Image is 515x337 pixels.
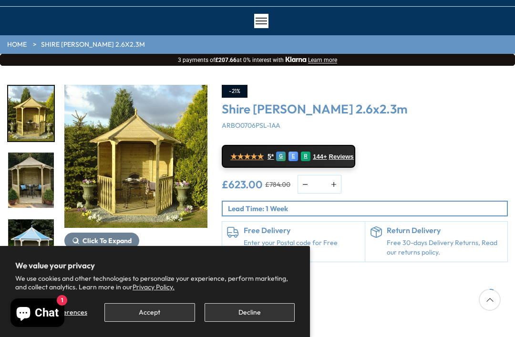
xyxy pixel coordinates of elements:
[222,179,263,190] ins: £623.00
[329,153,354,161] span: Reviews
[222,85,247,98] div: -21%
[133,283,175,291] a: Privacy Policy.
[230,152,264,161] span: ★★★★★
[387,226,503,235] h6: Return Delivery
[228,204,507,214] p: Lead Time: 1 Week
[8,86,54,141] img: ShireArbour_4974237c-eed6-4a6a-9311-953748fa5749_200x200.jpg
[222,102,508,116] h3: Shire [PERSON_NAME] 2.6x2.3m
[7,85,55,142] div: 6 / 8
[64,233,139,249] button: Click To Expand
[64,85,207,276] div: 6 / 8
[7,218,55,276] div: 8 / 8
[244,226,360,235] h6: Free Delivery
[8,153,54,208] img: ShireArbourlifestyle_219caa45-5911-4e1e-8476-7938d1b8bf4c_200x200.jpg
[7,152,55,209] div: 7 / 8
[82,236,132,245] span: Click To Expand
[15,261,295,270] h2: We value your privacy
[8,219,54,275] img: ShireArbour_custpaint_ab924fb8-0d51-4663-a666-d2bb4d949b34_200x200.jpg
[276,152,286,161] div: G
[222,121,280,130] span: ARBO0706PSL-1AA
[244,238,360,257] a: Enter your Postal code for Free Delivery Availability
[7,40,27,50] a: HOME
[64,85,207,228] img: Shire Arbour 2.6x2.3m - Best Shed
[205,303,295,322] button: Decline
[301,152,310,161] div: R
[8,298,67,329] inbox-online-store-chat: Shopify online store chat
[313,153,327,161] span: 144+
[15,274,295,291] p: We use cookies and other technologies to personalize your experience, perform marketing, and coll...
[41,40,145,50] a: Shire [PERSON_NAME] 2.6x2.3m
[222,145,355,168] a: ★★★★★ 5* G E R 144+ Reviews
[387,238,503,257] p: Free 30-days Delivery Returns, Read our returns policy.
[104,303,195,322] button: Accept
[288,152,298,161] div: E
[265,181,290,188] del: £784.00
